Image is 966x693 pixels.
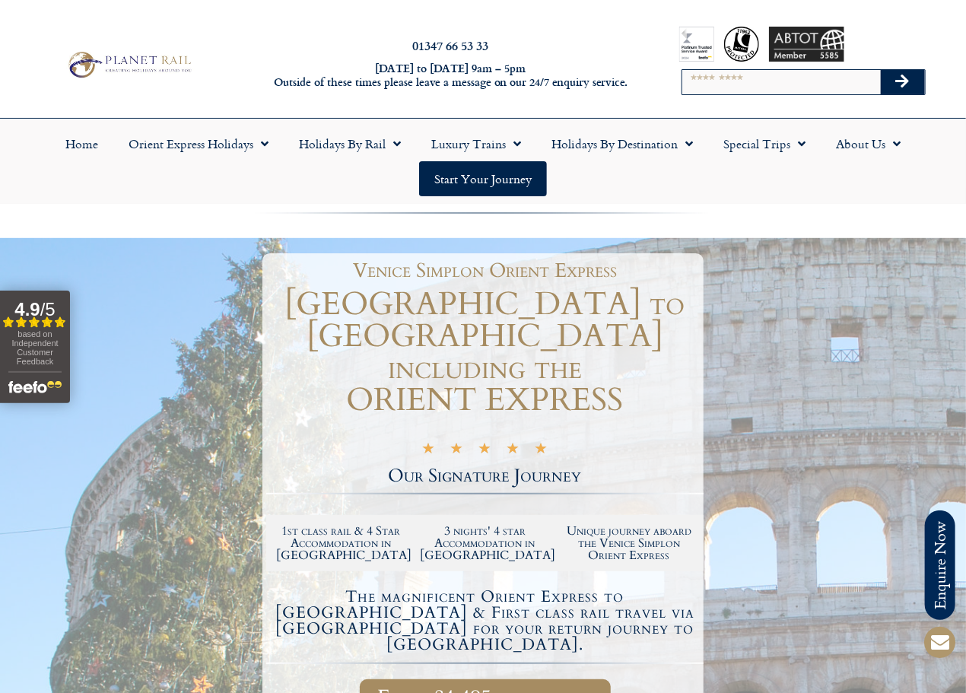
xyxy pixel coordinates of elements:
a: Orient Express Holidays [113,126,284,161]
a: Holidays by Rail [284,126,416,161]
h2: Unique journey aboard the Venice Simplon Orient Express [564,525,694,561]
h6: [DATE] to [DATE] 9am – 5pm Outside of these times please leave a message on our 24/7 enquiry serv... [262,62,640,90]
h2: Our Signature Journey [266,467,704,485]
a: Start your Journey [419,161,547,196]
img: Planet Rail Train Holidays Logo [63,49,195,81]
div: 5/5 [422,441,548,458]
a: Home [50,126,113,161]
a: 01347 66 53 33 [413,37,489,54]
i: ★ [507,443,520,458]
nav: Menu [8,126,958,196]
a: About Us [821,126,916,161]
a: Luxury Trains [416,126,536,161]
button: Search [881,70,925,94]
i: ★ [422,443,436,458]
a: Special Trips [708,126,821,161]
i: ★ [535,443,548,458]
h1: Venice Simplon Orient Express [274,261,696,281]
h1: [GEOGRAPHIC_DATA] to [GEOGRAPHIC_DATA] including the ORIENT EXPRESS [266,288,704,416]
h2: 3 nights' 4 star Accommodation in [GEOGRAPHIC_DATA] [421,525,550,561]
i: ★ [478,443,492,458]
i: ★ [450,443,464,458]
h4: The magnificent Orient Express to [GEOGRAPHIC_DATA] & First class rail travel via [GEOGRAPHIC_DAT... [269,589,701,653]
a: Holidays by Destination [536,126,708,161]
h2: 1st class rail & 4 Star Accommodation in [GEOGRAPHIC_DATA] [276,525,405,561]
